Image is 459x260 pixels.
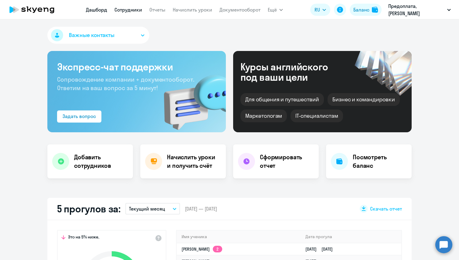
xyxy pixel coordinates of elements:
a: Начислить уроки [173,7,212,13]
span: Это на 5% ниже, [68,234,99,241]
div: Маркетологам [240,110,287,122]
p: Текущий месяц [129,205,165,212]
button: Ещё [268,4,283,16]
a: Документооборот [219,7,260,13]
button: Балансbalance [350,4,382,16]
a: Отчеты [149,7,165,13]
h4: Начислить уроки и получить счёт [167,153,220,170]
button: RU [310,4,330,16]
h4: Сформировать отчет [260,153,314,170]
h3: Экспресс-чат поддержки [57,61,216,73]
span: [DATE] — [DATE] [185,205,217,212]
a: [PERSON_NAME]2 [182,246,222,252]
div: Курсы английского под ваши цели [240,62,344,82]
img: balance [372,7,378,13]
h2: 5 прогулов за: [57,203,121,215]
a: Сотрудники [114,7,142,13]
th: Имя ученика [177,231,301,243]
div: Бизнес и командировки [328,93,400,106]
app-skyeng-badge: 2 [213,246,222,252]
div: Баланс [353,6,369,13]
span: Сопровождение компании + документооборот. Ответим на ваш вопрос за 5 минут! [57,76,194,92]
img: bg-img [155,64,226,132]
button: Текущий месяц [125,203,180,214]
h4: Добавить сотрудников [74,153,128,170]
button: Важные контакты [47,27,149,44]
a: [DATE][DATE] [305,246,338,252]
div: Для общения и путешествий [240,93,324,106]
div: IT-специалистам [291,110,343,122]
a: Дашборд [86,7,107,13]
span: RU [314,6,320,13]
button: Задать вопрос [57,110,101,123]
div: Задать вопрос [63,113,96,120]
span: Ещё [268,6,277,13]
h4: Посмотреть баланс [353,153,407,170]
p: Предоплата, [PERSON_NAME] [388,2,445,17]
span: Скачать отчет [370,205,402,212]
span: Важные контакты [69,31,114,39]
button: Предоплата, [PERSON_NAME] [385,2,454,17]
th: Дата прогула [301,231,401,243]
